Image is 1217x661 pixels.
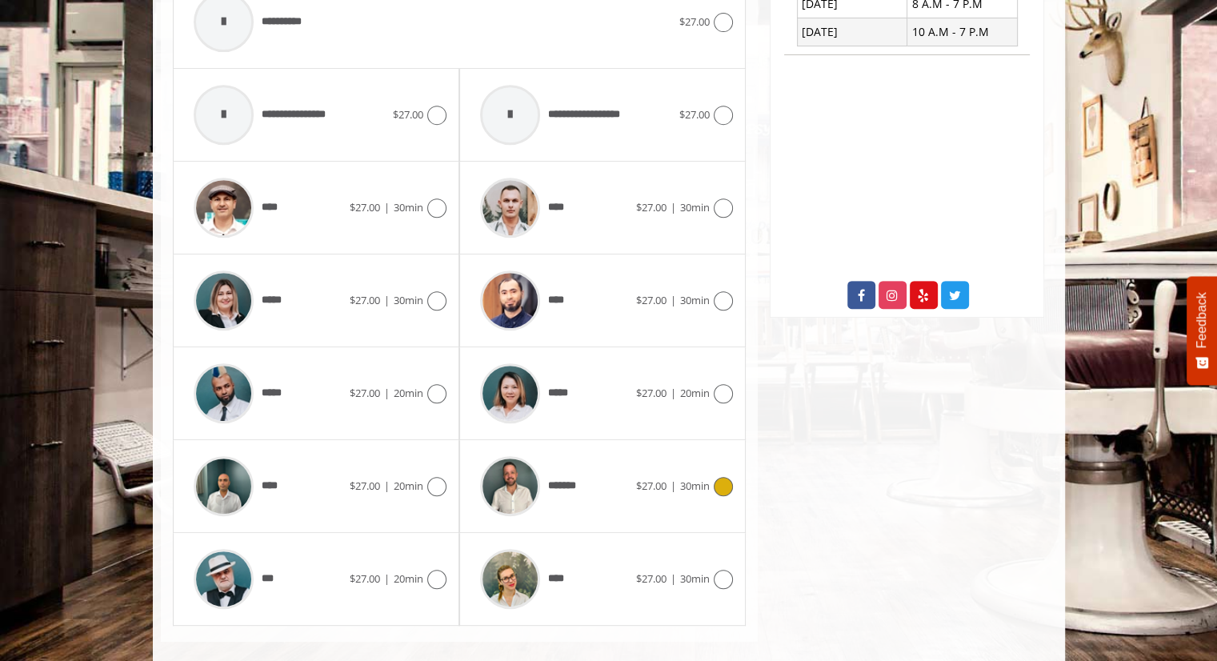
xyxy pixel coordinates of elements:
span: | [671,200,676,214]
span: Feedback [1195,292,1209,348]
span: $27.00 [393,107,423,122]
span: | [384,386,390,400]
button: Feedback - Show survey [1187,276,1217,385]
span: $27.00 [350,200,380,214]
span: $27.00 [636,479,667,493]
span: 20min [680,386,710,400]
span: 30min [680,200,710,214]
span: 30min [680,571,710,586]
span: | [384,200,390,214]
span: 20min [394,571,423,586]
td: 10 A.M - 7 P.M [907,18,1018,46]
span: 30min [680,479,710,493]
td: [DATE] [797,18,907,46]
span: | [384,479,390,493]
span: $27.00 [636,571,667,586]
span: $27.00 [350,571,380,586]
span: 20min [394,386,423,400]
span: | [384,571,390,586]
span: $27.00 [350,386,380,400]
span: | [671,386,676,400]
span: | [671,571,676,586]
span: | [671,479,676,493]
span: | [384,293,390,307]
span: $27.00 [636,386,667,400]
span: 30min [394,293,423,307]
span: $27.00 [636,293,667,307]
span: $27.00 [350,293,380,307]
span: $27.00 [679,107,710,122]
span: $27.00 [350,479,380,493]
span: $27.00 [636,200,667,214]
span: | [671,293,676,307]
span: 30min [680,293,710,307]
span: 20min [394,479,423,493]
span: 30min [394,200,423,214]
span: $27.00 [679,14,710,29]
